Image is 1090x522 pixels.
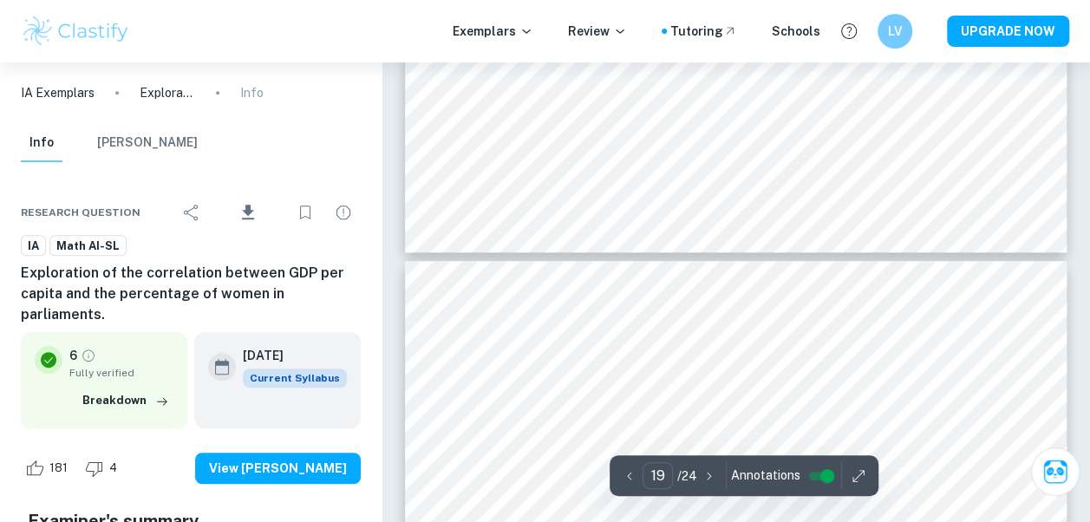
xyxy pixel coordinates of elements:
span: 4 [100,460,127,477]
div: Like [21,454,77,482]
p: Review [568,22,627,41]
h6: [DATE] [243,346,333,365]
div: Dislike [81,454,127,482]
a: Tutoring [670,22,737,41]
h6: LV [885,22,905,41]
p: 6 [69,346,77,365]
button: Ask Clai [1031,447,1080,496]
button: LV [878,14,912,49]
div: Report issue [326,195,361,230]
span: Research question [21,205,140,220]
button: Help and Feedback [834,16,864,46]
a: Grade fully verified [81,348,96,363]
a: IA [21,235,46,257]
button: [PERSON_NAME] [97,124,198,162]
span: Annotations [730,467,800,485]
button: UPGRADE NOW [947,16,1069,47]
a: Math AI-SL [49,235,127,257]
a: IA Exemplars [21,83,95,102]
div: Download [212,190,284,235]
button: View [PERSON_NAME] [195,453,361,484]
div: Bookmark [288,195,323,230]
div: This exemplar is based on the current syllabus. Feel free to refer to it for inspiration/ideas wh... [243,369,347,388]
span: Current Syllabus [243,369,347,388]
p: Info [240,83,264,102]
span: Math AI-SL [50,238,126,255]
p: Exemplars [453,22,533,41]
button: Info [21,124,62,162]
p: / 24 [676,467,696,486]
span: Fully verified [69,365,173,381]
h6: Exploration of the correlation between GDP per capita and the percentage of women in parliaments. [21,263,361,325]
span: 181 [40,460,77,477]
span: IA [22,238,45,255]
img: Clastify logo [21,14,131,49]
a: Schools [772,22,820,41]
p: Exploration of the correlation between GDP per capita and the percentage of women in parliaments. [140,83,195,102]
button: Breakdown [78,388,173,414]
div: Share [174,195,209,230]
